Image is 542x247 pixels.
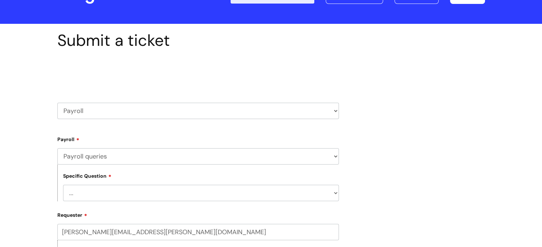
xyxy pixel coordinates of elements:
[57,31,339,50] h1: Submit a ticket
[57,66,339,80] h2: Select issue type
[57,224,339,240] input: Email
[63,172,112,179] label: Specific Question
[57,210,339,218] label: Requester
[57,134,339,143] label: Payroll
